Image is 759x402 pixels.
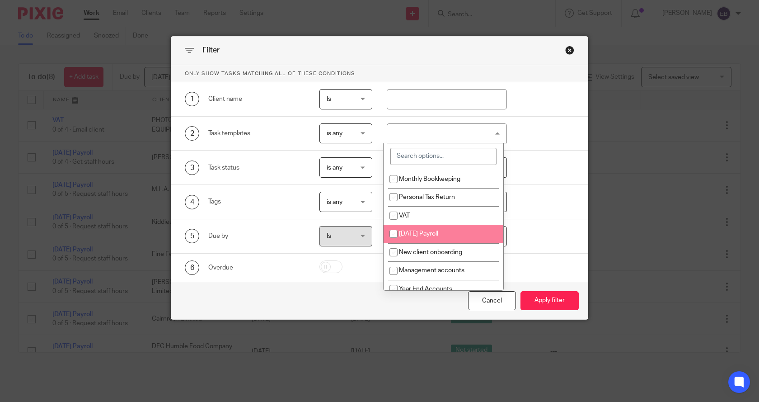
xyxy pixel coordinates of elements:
[399,176,460,182] span: Monthly Bookkeeping
[327,96,331,102] span: Is
[185,195,199,209] div: 4
[171,65,588,82] p: Only show tasks matching all of these conditions
[327,233,331,239] span: Is
[399,286,452,292] span: Year End Accounts
[565,46,574,55] div: Close this dialog window
[208,263,305,272] div: Overdue
[399,194,455,200] span: Personal Tax Return
[202,47,220,54] span: Filter
[208,163,305,172] div: Task status
[208,95,305,104] div: Client name
[208,232,305,241] div: Due by
[185,126,199,141] div: 2
[468,291,516,311] div: Close this dialog window
[399,213,410,219] span: VAT
[185,92,199,106] div: 1
[208,129,305,138] div: Task templates
[185,260,199,275] div: 6
[390,148,497,165] input: Search options...
[185,229,199,243] div: 5
[327,130,342,137] span: is any
[399,249,462,255] span: New client onboarding
[208,197,305,206] div: Tags
[520,291,579,311] button: Apply filter
[399,267,464,274] span: Management accounts
[327,199,342,205] span: is any
[327,165,342,171] span: is any
[185,161,199,175] div: 3
[399,231,438,237] span: [DATE] Payroll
